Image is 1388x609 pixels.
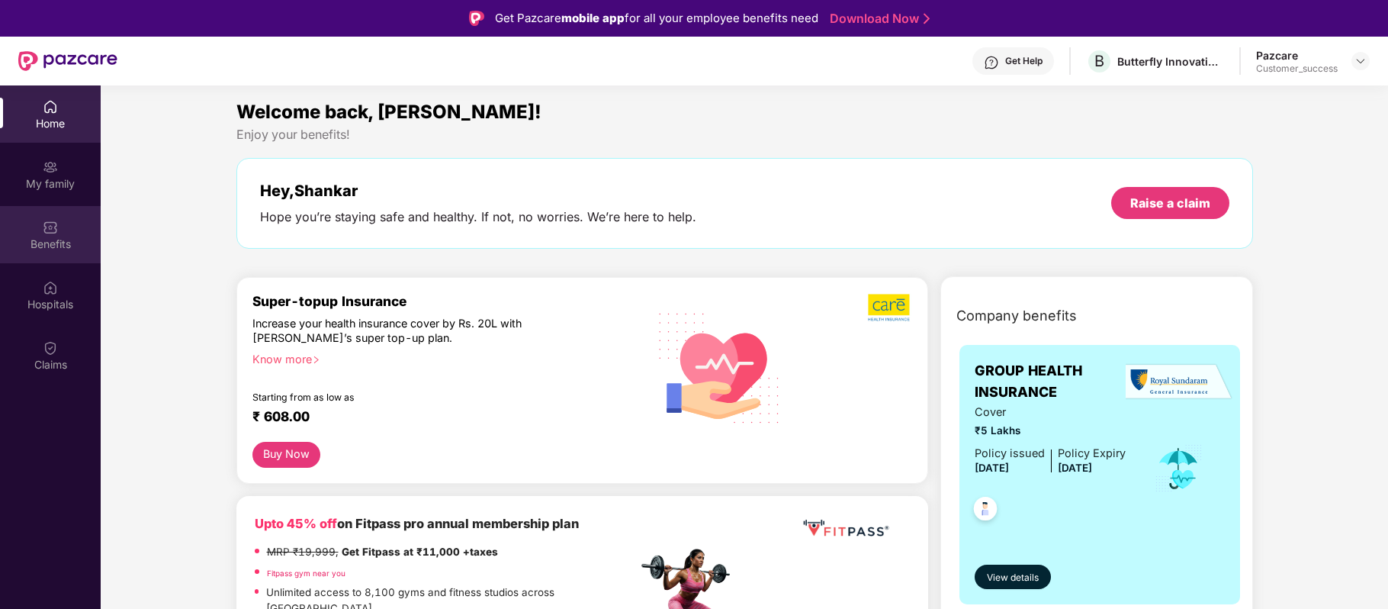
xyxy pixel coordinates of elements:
[1005,55,1043,67] div: Get Help
[236,127,1253,143] div: Enjoy your benefits!
[43,220,58,235] img: svg+xml;base64,PHN2ZyBpZD0iQmVuZWZpdHMiIHhtbG5zPSJodHRwOi8vd3d3LnczLm9yZy8yMDAwL3N2ZyIgd2lkdGg9Ij...
[252,316,571,345] div: Increase your health insurance cover by Rs. 20L with [PERSON_NAME]’s super top-up plan.
[1058,462,1092,474] span: [DATE]
[830,11,925,27] a: Download Now
[975,423,1126,439] span: ₹5 Lakhs
[252,293,638,309] div: Super-topup Insurance
[1117,54,1224,69] div: Butterfly Innovations Private Limited
[260,182,696,200] div: Hey, Shankar
[252,442,321,468] button: Buy Now
[43,99,58,114] img: svg+xml;base64,PHN2ZyBpZD0iSG9tZSIgeG1sbnM9Imh0dHA6Ly93d3cudzMub3JnLzIwMDAvc3ZnIiB3aWR0aD0iMjAiIG...
[1094,52,1104,70] span: B
[252,391,573,402] div: Starting from as low as
[924,11,930,27] img: Stroke
[342,546,498,558] strong: Get Fitpass at ₹11,000 +taxes
[43,340,58,356] img: svg+xml;base64,PHN2ZyBpZD0iQ2xhaW0iIHhtbG5zPSJodHRwOi8vd3d3LnczLm9yZy8yMDAwL3N2ZyIgd2lkdGg9IjIwIi...
[267,569,345,578] a: Fitpass gym near you
[252,352,628,362] div: Know more
[975,404,1126,421] span: Cover
[267,546,339,558] del: MRP ₹19,999,
[1130,195,1210,211] div: Raise a claim
[561,11,625,25] strong: mobile app
[1256,63,1338,75] div: Customer_success
[312,356,320,364] span: right
[252,408,622,427] div: ₹ 608.00
[1354,55,1367,67] img: svg+xml;base64,PHN2ZyBpZD0iRHJvcGRvd24tMzJ4MzIiIHhtbG5zPSJodHRwOi8vd3d3LnczLm9yZy8yMDAwL3N2ZyIgd2...
[1154,443,1203,494] img: icon
[255,516,337,531] b: Upto 45% off
[975,565,1052,589] button: View details
[43,159,58,175] img: svg+xml;base64,PHN2ZyB3aWR0aD0iMjAiIGhlaWdodD0iMjAiIHZpZXdCb3g9IjAgMCAyMCAyMCIgZmlsbD0ibm9uZSIgeG...
[975,445,1045,462] div: Policy issued
[975,360,1133,404] span: GROUP HEALTH INSURANCE
[260,209,696,225] div: Hope you’re staying safe and healthy. If not, no worries. We’re here to help.
[43,280,58,295] img: svg+xml;base64,PHN2ZyBpZD0iSG9zcGl0YWxzIiB4bWxucz0iaHR0cDovL3d3dy53My5vcmcvMjAwMC9zdmciIHdpZHRoPS...
[967,492,1004,530] img: svg+xml;base64,PHN2ZyB4bWxucz0iaHR0cDovL3d3dy53My5vcmcvMjAwMC9zdmciIHdpZHRoPSI0OC45NDMiIGhlaWdodD...
[975,462,1009,474] span: [DATE]
[800,514,892,543] img: fppp.png
[495,9,818,27] div: Get Pazcare for all your employee benefits need
[1058,445,1126,462] div: Policy Expiry
[956,305,1077,327] span: Company benefits
[984,55,999,70] img: svg+xml;base64,PHN2ZyBpZD0iSGVscC0zMngzMiIgeG1sbnM9Imh0dHA6Ly93d3cudzMub3JnLzIwMDAvc3ZnIiB3aWR0aD...
[18,51,117,71] img: New Pazcare Logo
[236,101,541,123] span: Welcome back, [PERSON_NAME]!
[469,11,484,26] img: Logo
[1126,363,1232,401] img: insurerLogo
[255,516,579,531] b: on Fitpass pro annual membership plan
[647,293,792,441] img: svg+xml;base64,PHN2ZyB4bWxucz0iaHR0cDovL3d3dy53My5vcmcvMjAwMC9zdmciIHhtbG5zOnhsaW5rPSJodHRwOi8vd3...
[987,571,1039,585] span: View details
[868,293,911,322] img: b5dec4f62d2307b9de63beb79f102df3.png
[1256,48,1338,63] div: Pazcare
